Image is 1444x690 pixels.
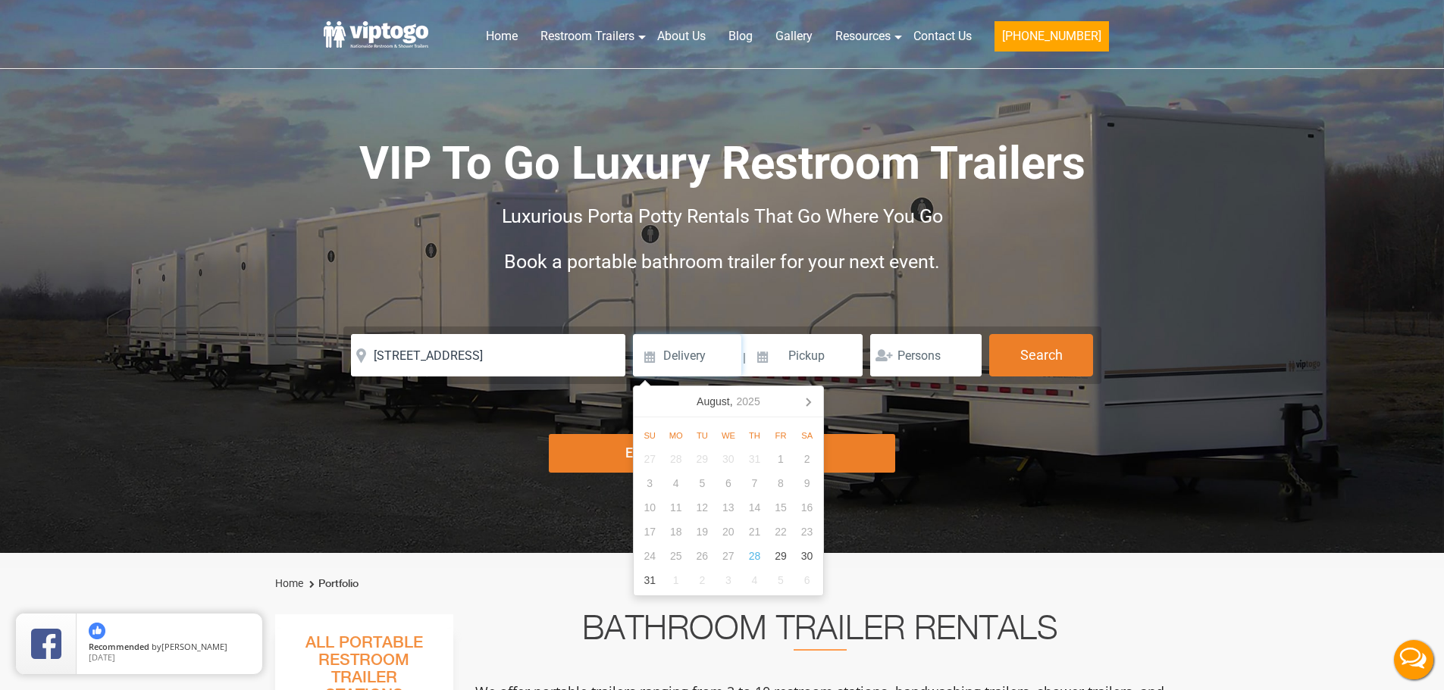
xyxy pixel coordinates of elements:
[689,568,716,592] div: 2
[741,471,768,495] div: 7
[662,447,689,471] div: 28
[637,447,663,471] div: 27
[716,568,742,592] div: 3
[741,544,768,568] div: 28
[529,20,646,53] a: Restroom Trailers
[716,471,742,495] div: 6
[474,614,1167,651] h2: Bathroom Trailer Rentals
[716,495,742,520] div: 13
[689,495,716,520] div: 12
[902,20,983,53] a: Contact Us
[637,426,663,445] div: Su
[716,544,742,568] div: 27
[662,426,689,445] div: Mo
[359,136,1085,190] span: VIP To Go Luxury Restroom Trailers
[768,447,794,471] div: 1
[161,641,227,652] span: [PERSON_NAME]
[275,577,303,589] a: Home
[741,520,768,544] div: 21
[689,447,716,471] div: 29
[633,334,741,376] input: Delivery
[691,389,766,414] div: August,
[662,568,689,592] div: 1
[983,20,1120,61] a: [PHONE_NUMBER]
[549,434,895,473] div: Explore Restroom Trailers
[741,426,768,445] div: Th
[794,520,820,544] div: 23
[637,495,663,520] div: 10
[637,520,663,544] div: 17
[662,544,689,568] div: 25
[741,447,768,471] div: 31
[743,334,746,382] span: |
[689,426,716,445] div: Tu
[717,20,764,53] a: Blog
[794,544,820,568] div: 30
[305,575,359,593] li: Portfolio
[637,544,663,568] div: 24
[716,426,742,445] div: We
[689,520,716,544] div: 19
[89,623,105,639] img: thumbs up icon
[662,495,689,520] div: 11
[637,568,663,592] div: 31
[794,447,820,471] div: 2
[748,334,863,376] input: Pickup
[716,447,742,471] div: 30
[737,392,760,411] i: 2025
[870,334,982,376] input: Persons
[637,471,663,495] div: 3
[662,471,689,495] div: 4
[995,21,1109,52] button: [PHONE_NUMBER]
[768,520,794,544] div: 22
[794,568,820,592] div: 6
[89,642,250,653] span: by
[768,568,794,592] div: 5
[768,544,794,568] div: 29
[89,641,149,652] span: Recommended
[768,471,794,495] div: 8
[31,629,61,659] img: Review Rating
[502,205,943,227] span: Luxurious Porta Potty Rentals That Go Where You Go
[794,471,820,495] div: 9
[794,495,820,520] div: 16
[89,651,115,663] span: [DATE]
[794,426,820,445] div: Sa
[1383,629,1444,690] button: Live Chat
[764,20,824,53] a: Gallery
[741,495,768,520] div: 14
[741,568,768,592] div: 4
[689,471,716,495] div: 5
[646,20,717,53] a: About Us
[824,20,902,53] a: Resources
[351,334,625,376] input: Where do you need your restroom?
[662,520,689,544] div: 18
[768,426,794,445] div: Fr
[504,251,940,273] span: Book a portable bathroom trailer for your next event.
[716,520,742,544] div: 20
[989,334,1093,376] button: Search
[768,495,794,520] div: 15
[475,20,529,53] a: Home
[689,544,716,568] div: 26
